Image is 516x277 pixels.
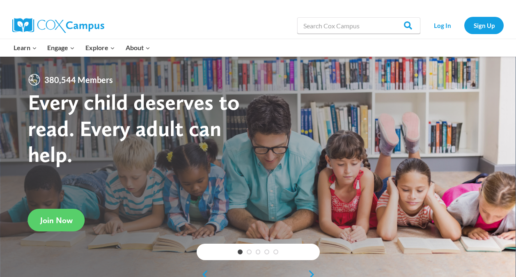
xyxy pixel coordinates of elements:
[8,39,155,56] nav: Primary Navigation
[238,249,243,254] a: 1
[28,89,240,167] strong: Every child deserves to read. Every adult can help.
[273,249,278,254] a: 5
[424,17,504,34] nav: Secondary Navigation
[85,42,115,53] span: Explore
[28,209,85,231] a: Join Now
[464,17,504,34] a: Sign Up
[12,18,104,33] img: Cox Campus
[41,73,116,86] span: 380,544 Members
[14,42,37,53] span: Learn
[256,249,261,254] a: 3
[126,42,150,53] span: About
[47,42,75,53] span: Engage
[297,17,420,34] input: Search Cox Campus
[264,249,269,254] a: 4
[424,17,460,34] a: Log In
[247,249,252,254] a: 2
[40,215,73,225] span: Join Now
